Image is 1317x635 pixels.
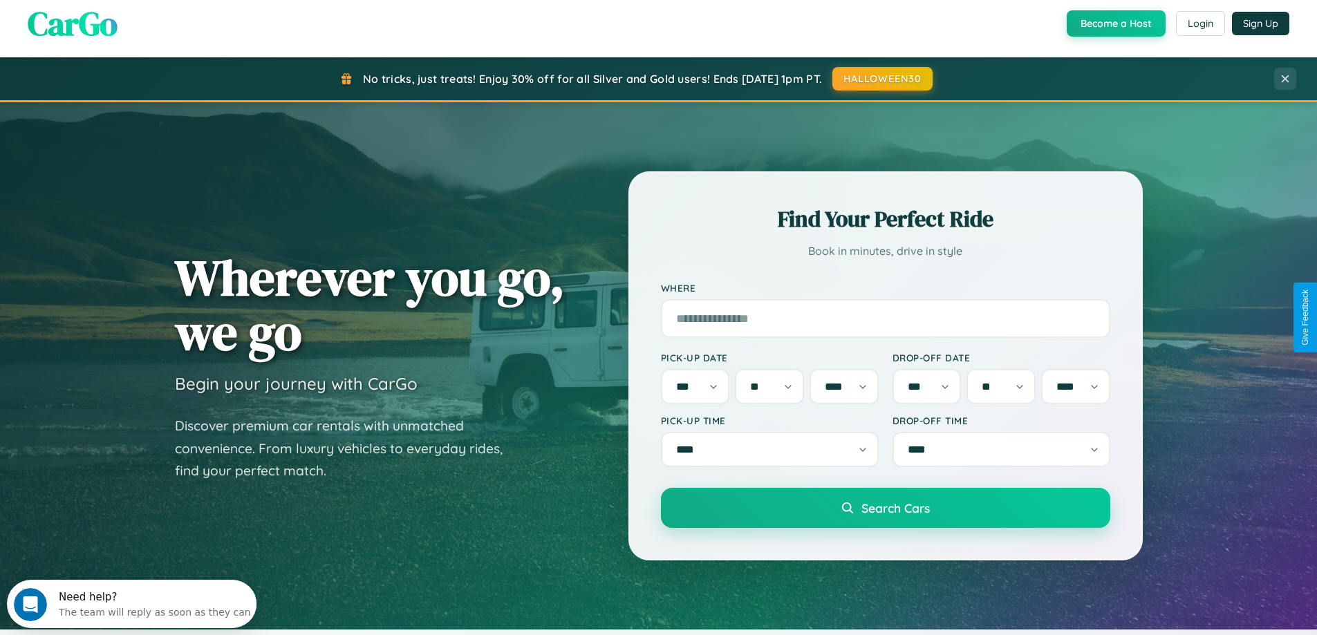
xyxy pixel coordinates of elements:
[1300,290,1310,345] div: Give Feedback
[832,67,933,91] button: HALLOWEEN30
[6,6,257,44] div: Open Intercom Messenger
[14,588,47,621] iframe: Intercom live chat
[661,488,1110,528] button: Search Cars
[661,352,879,363] label: Pick-up Date
[28,1,118,46] span: CarGo
[893,352,1110,363] label: Drop-off Date
[893,415,1110,426] label: Drop-off Time
[661,282,1110,294] label: Where
[661,415,879,426] label: Pick-up Time
[7,580,256,628] iframe: Intercom live chat discovery launcher
[861,500,930,515] span: Search Cars
[175,415,521,482] p: Discover premium car rentals with unmatched convenience. From luxury vehicles to everyday rides, ...
[661,204,1110,234] h2: Find Your Perfect Ride
[661,241,1110,261] p: Book in minutes, drive in style
[363,72,822,86] span: No tricks, just treats! Enjoy 30% off for all Silver and Gold users! Ends [DATE] 1pm PT.
[1232,12,1289,35] button: Sign Up
[1067,10,1166,37] button: Become a Host
[52,12,244,23] div: Need help?
[1176,11,1225,36] button: Login
[52,23,244,37] div: The team will reply as soon as they can
[175,250,565,359] h1: Wherever you go, we go
[175,373,418,394] h3: Begin your journey with CarGo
